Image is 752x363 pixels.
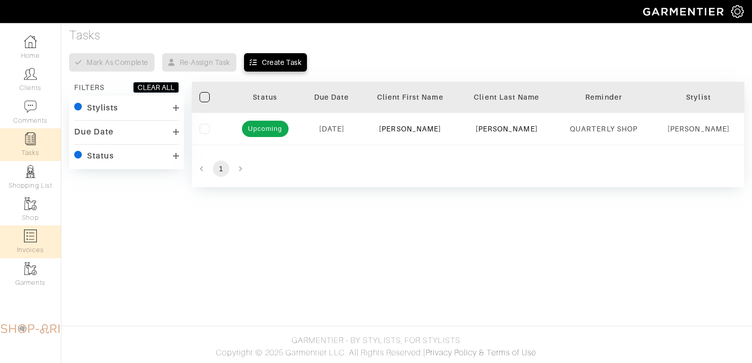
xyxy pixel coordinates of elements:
[467,92,547,102] div: Client Last Name
[731,5,744,18] img: gear-icon-white-bd11855cb880d31180b6d7d6211b90ccbf57a29d726f0c71d8c61bd08dd39cc2.png
[69,28,744,43] h4: Tasks
[562,92,645,102] div: Reminder
[476,125,538,133] a: [PERSON_NAME]
[24,262,37,275] img: garments-icon-b7da505a4dc4fd61783c78ac3ca0ef83fa9d6f193b1c9dc38574b1d14d53ca28.png
[562,124,645,134] div: QUARTERLY SHOP
[426,348,536,357] a: Privacy Policy & Terms of Use
[24,100,37,113] img: comment-icon-a0a6a9ef722e966f86d9cbdc48e553b5cf19dbc54f86b18d962a5391bc8f6eb6.png
[24,132,37,145] img: reminder-icon-8004d30b9f0a5d33ae49ab947aed9ed385cf756f9e5892f1edd6e32f2345188e.png
[319,125,344,133] span: [DATE]
[87,103,118,113] div: Stylists
[24,67,37,80] img: clients-icon-6bae9207a08558b7cb47a8932f037763ab4055f8c8b6bfacd5dc20c3e0201464.png
[133,82,179,93] button: CLEAR ALL
[369,92,451,102] div: Client First Name
[244,53,307,72] button: Create Task
[24,35,37,48] img: dashboard-icon-dbcd8f5a0b271acd01030246c82b418ddd0df26cd7fceb0bd07c9910d44c42f6.png
[660,124,737,134] div: [PERSON_NAME]
[379,125,441,133] a: [PERSON_NAME]
[216,348,423,357] span: Copyright © 2025 Garmentier LLC. All Rights Reserved.
[138,82,174,93] div: CLEAR ALL
[74,127,114,137] div: Due Date
[24,197,37,210] img: garments-icon-b7da505a4dc4fd61783c78ac3ca0ef83fa9d6f193b1c9dc38574b1d14d53ca28.png
[242,124,289,134] span: Upcoming
[87,151,114,161] div: Status
[213,161,229,177] button: page 1
[24,165,37,178] img: stylists-icon-eb353228a002819b7ec25b43dbf5f0378dd9e0616d9560372ff212230b889e62.png
[309,92,354,102] div: Due Date
[236,92,294,102] div: Status
[192,161,744,177] nav: pagination navigation
[24,230,37,242] img: orders-icon-0abe47150d42831381b5fb84f609e132dff9fe21cb692f30cb5eec754e2cba89.png
[262,57,301,67] div: Create Task
[660,92,737,102] div: Stylist
[74,82,104,93] div: FILTERS
[638,3,731,20] img: garmentier-logo-header-white-b43fb05a5012e4ada735d5af1a66efaba907eab6374d6393d1fbf88cb4ef424d.png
